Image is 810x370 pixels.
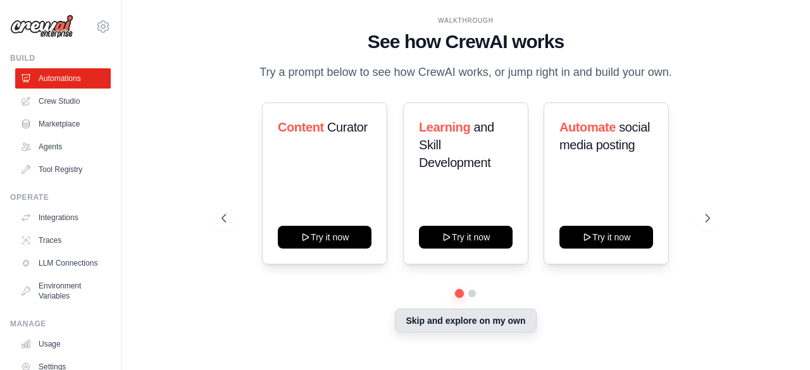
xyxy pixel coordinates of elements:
[10,319,111,329] div: Manage
[15,91,111,111] a: Crew Studio
[559,226,653,249] button: Try it now
[278,226,371,249] button: Try it now
[278,120,324,134] span: Content
[15,253,111,273] a: LLM Connections
[221,16,709,25] div: WALKTHROUGH
[15,159,111,180] a: Tool Registry
[15,276,111,306] a: Environment Variables
[15,334,111,354] a: Usage
[15,137,111,157] a: Agents
[15,114,111,134] a: Marketplace
[15,230,111,250] a: Traces
[419,120,470,134] span: Learning
[419,120,494,170] span: and Skill Development
[10,192,111,202] div: Operate
[395,309,536,333] button: Skip and explore on my own
[419,226,513,249] button: Try it now
[559,120,616,134] span: Automate
[15,207,111,228] a: Integrations
[747,309,810,370] iframe: Chat Widget
[221,30,709,53] h1: See how CrewAI works
[15,68,111,89] a: Automations
[253,63,678,82] p: Try a prompt below to see how CrewAI works, or jump right in and build your own.
[10,53,111,63] div: Build
[10,15,73,39] img: Logo
[559,120,650,152] span: social media posting
[327,120,368,134] span: Curator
